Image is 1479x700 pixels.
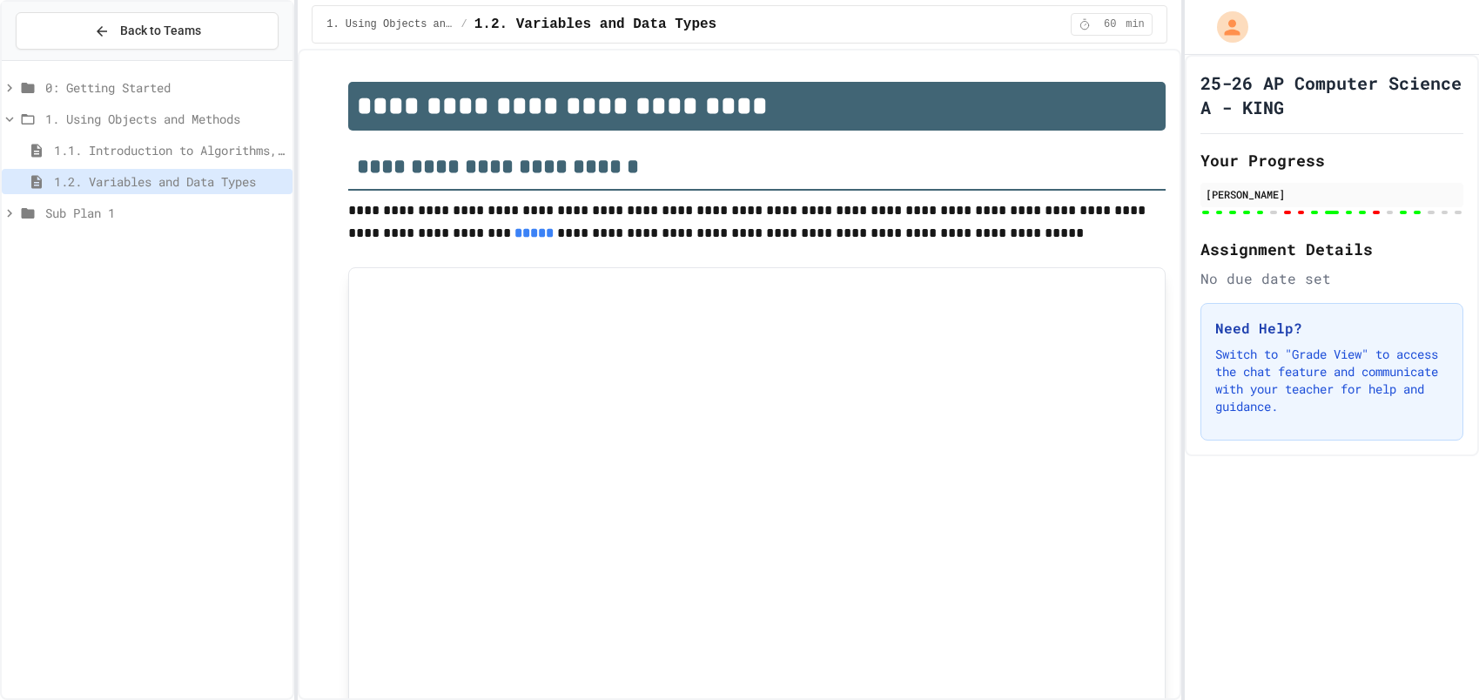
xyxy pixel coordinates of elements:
[45,110,286,128] span: 1. Using Objects and Methods
[1126,17,1145,31] span: min
[1406,630,1462,683] iframe: chat widget
[1334,555,1462,629] iframe: chat widget
[1215,318,1449,339] h3: Need Help?
[1206,186,1458,202] div: [PERSON_NAME]
[1215,346,1449,415] p: Switch to "Grade View" to access the chat feature and communicate with your teacher for help and ...
[45,204,286,222] span: Sub Plan 1
[16,12,279,50] button: Back to Teams
[326,17,454,31] span: 1. Using Objects and Methods
[1200,237,1463,261] h2: Assignment Details
[120,22,201,40] span: Back to Teams
[1200,148,1463,172] h2: Your Progress
[1200,268,1463,289] div: No due date set
[1096,17,1124,31] span: 60
[45,78,286,97] span: 0: Getting Started
[54,172,286,191] span: 1.2. Variables and Data Types
[474,14,716,35] span: 1.2. Variables and Data Types
[1199,7,1253,47] div: My Account
[54,141,286,159] span: 1.1. Introduction to Algorithms, Programming, and Compilers
[1200,71,1463,119] h1: 25-26 AP Computer Science A - KING
[461,17,467,31] span: /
